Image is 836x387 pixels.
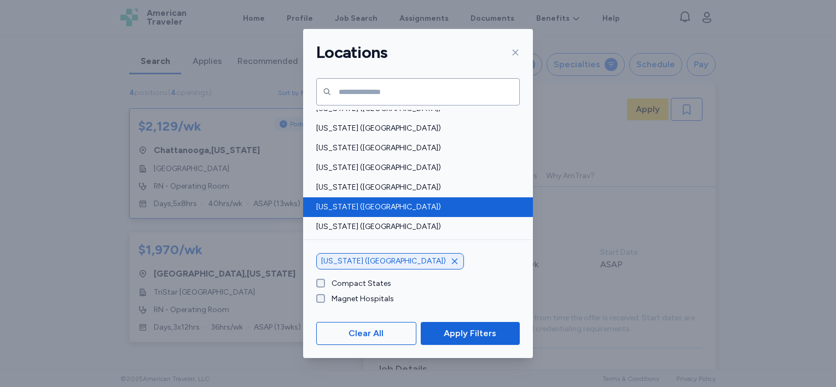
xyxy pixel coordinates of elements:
[325,294,394,304] label: Magnet Hospitals
[316,322,416,345] button: Clear All
[316,221,513,232] span: [US_STATE] ([GEOGRAPHIC_DATA])
[316,182,513,193] span: [US_STATE] ([GEOGRAPHIC_DATA])
[316,123,513,134] span: [US_STATE] ([GEOGRAPHIC_DATA])
[316,42,387,63] h1: Locations
[421,322,520,345] button: Apply Filters
[349,327,384,340] span: Clear All
[444,327,496,340] span: Apply Filters
[316,143,513,154] span: [US_STATE] ([GEOGRAPHIC_DATA])
[321,256,446,267] span: [US_STATE] ([GEOGRAPHIC_DATA])
[316,162,513,173] span: [US_STATE] ([GEOGRAPHIC_DATA])
[325,278,391,289] label: Compact States
[316,202,513,213] span: [US_STATE] ([GEOGRAPHIC_DATA])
